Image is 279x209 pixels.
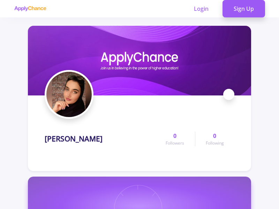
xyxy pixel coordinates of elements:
span: 0 [213,132,216,140]
h1: [PERSON_NAME] [45,134,103,143]
img: Mehrnush Salehipouravatar [46,72,92,117]
a: 0Followers [155,132,195,146]
span: Followers [166,140,184,146]
span: Following [206,140,224,146]
img: applychance logo text only [14,6,46,11]
a: 0Following [195,132,234,146]
span: 0 [173,132,176,140]
img: Mehrnush Salehipourcover image [28,26,251,95]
